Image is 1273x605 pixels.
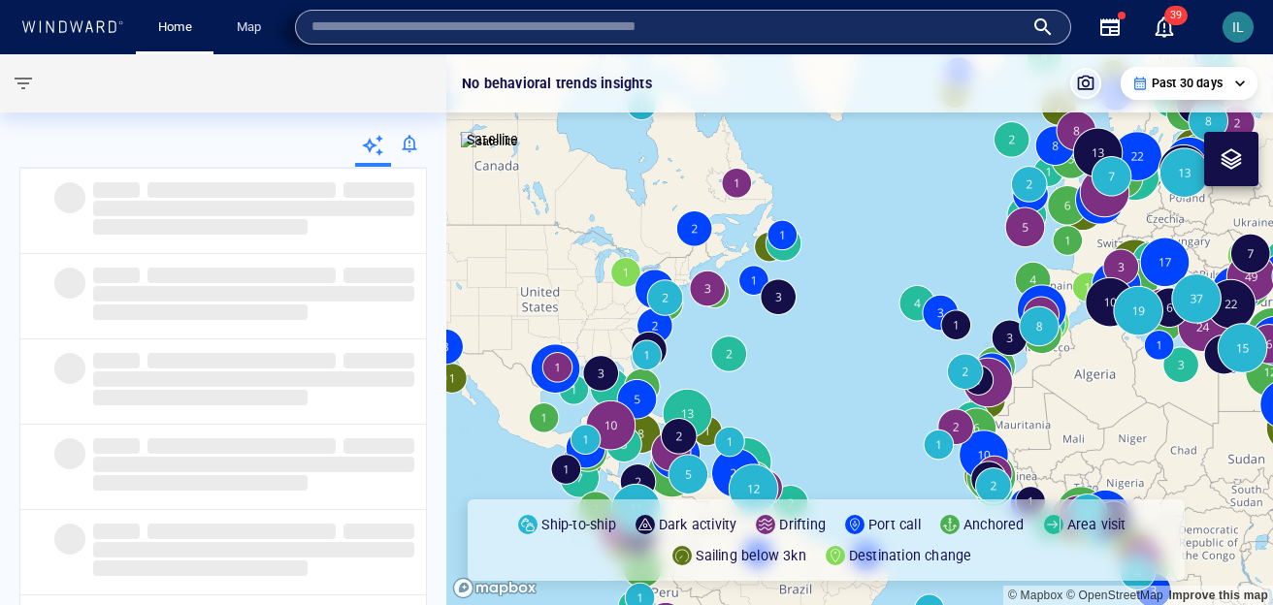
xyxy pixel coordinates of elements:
span: IL [1232,19,1244,35]
span: ‌ [343,182,414,198]
span: ‌ [343,438,414,454]
span: ‌ [93,201,414,216]
span: ‌ [93,182,140,198]
span: ‌ [93,353,140,368]
a: Map feedback [1168,589,1268,602]
span: 39 [1164,6,1188,25]
span: ‌ [147,268,336,283]
p: Area visit [1067,513,1126,536]
span: ‌ [93,371,414,387]
a: Mapbox logo [452,577,538,599]
span: ‌ [147,182,336,198]
p: Destination change [849,544,972,567]
div: Past 30 days [1132,75,1246,92]
span: ‌ [147,438,336,454]
p: Port call [868,513,921,536]
span: ‌ [93,524,140,539]
div: Notification center [1153,16,1176,39]
p: Sailing below 3kn [696,544,805,567]
a: Home [150,11,200,45]
button: IL [1219,8,1257,47]
span: ‌ [54,438,85,469]
span: ‌ [147,524,336,539]
button: Map [221,11,283,45]
button: 39 [1141,4,1188,50]
canvas: Map [446,54,1273,605]
iframe: Chat [1191,518,1258,590]
a: Mapbox [1008,589,1062,602]
span: ‌ [54,524,85,555]
img: satellite [461,132,518,151]
span: ‌ [93,268,140,283]
span: ‌ [93,304,308,320]
p: Dark activity [659,513,737,536]
span: ‌ [93,542,414,557]
span: ‌ [93,286,414,302]
span: ‌ [93,438,140,454]
span: ‌ [54,182,85,213]
a: Map [229,11,276,45]
p: Drifting [779,513,826,536]
p: No behavioral trends insights [462,72,652,95]
span: ‌ [54,353,85,384]
span: ‌ [93,475,308,491]
span: ‌ [343,268,414,283]
span: ‌ [54,268,85,299]
span: ‌ [93,219,308,235]
button: Home [144,11,206,45]
span: ‌ [343,524,414,539]
p: Past 30 days [1152,75,1223,92]
p: Ship-to-ship [541,513,615,536]
span: ‌ [93,457,414,472]
span: ‌ [147,353,336,368]
a: OpenStreetMap [1066,589,1163,602]
p: Satellite [467,128,518,151]
span: ‌ [343,353,414,368]
span: ‌ [93,560,308,576]
p: Anchored [963,513,1025,536]
span: ‌ [93,390,308,405]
